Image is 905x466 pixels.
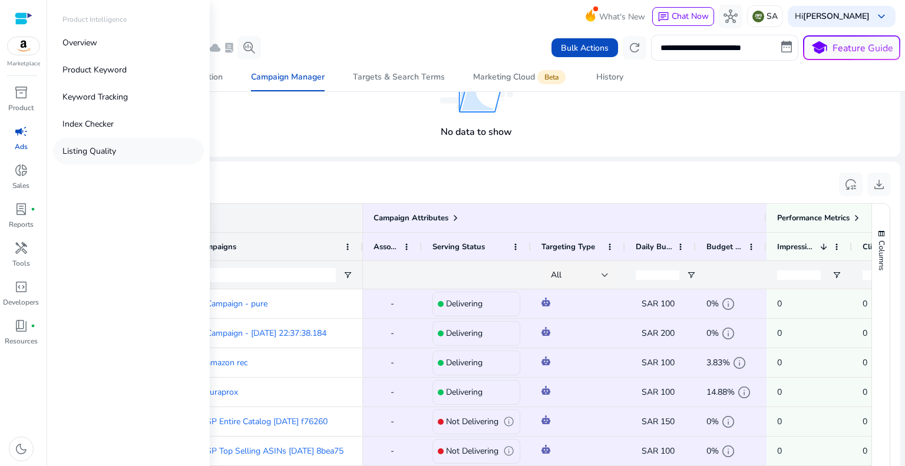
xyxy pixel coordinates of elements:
span: 14.88% [706,380,735,404]
b: [PERSON_NAME] [803,11,870,22]
div: Targets & Search Terms [353,73,445,81]
span: lab_profile [223,42,235,54]
span: reset_settings [844,177,858,191]
p: 0 [777,292,841,316]
span: cloud [209,42,221,54]
span: Bulk Actions [561,42,609,54]
button: Open Filter Menu [686,270,696,280]
mat-icon: edit [682,354,698,372]
span: refresh [627,41,642,55]
p: Delivering [446,351,483,375]
span: info [721,415,735,429]
img: sa.svg [752,11,764,22]
button: Open Filter Menu [832,270,841,280]
span: Campaign - pure [206,292,267,316]
span: Campaign Attributes [374,213,448,223]
mat-icon: edit [682,384,698,401]
span: Associated Rules [374,242,398,252]
span: info [721,297,735,311]
span: Campaign - [DATE] 22:37:38.184 [206,321,326,345]
div: - [374,409,411,434]
button: refresh [623,36,646,60]
span: SAR 100 [642,445,675,457]
span: code_blocks [14,280,28,294]
span: info [721,326,735,341]
p: Feature Guide [833,41,893,55]
div: - [374,321,411,345]
p: Tools [12,258,30,269]
span: keyboard_arrow_down [874,9,889,24]
p: Listing Quality [62,145,116,157]
span: info [503,416,514,427]
span: 0% [706,292,719,316]
span: SP Entire Catalog [DATE] f76260 [206,409,328,434]
p: Product Intelligence [62,14,127,25]
span: SAR 100 [642,357,675,368]
p: 0 [777,409,841,434]
button: hub [719,5,742,28]
p: Resources [5,336,38,346]
span: chat [658,11,669,23]
p: Ads [15,141,28,152]
img: amazon.svg [8,37,39,55]
p: Product Keyword [62,64,127,76]
p: Index Checker [62,118,114,130]
span: fiber_manual_record [31,323,35,328]
span: SAR 200 [642,328,675,339]
span: Performance Metrics [777,213,850,223]
button: reset_settings [839,173,863,196]
p: 0 [777,380,841,404]
span: Columns [876,240,887,270]
input: Campaigns Filter Input [197,268,336,282]
span: book_4 [14,319,28,333]
p: 0 [777,321,841,345]
span: donut_small [14,163,28,177]
div: - [374,292,411,316]
p: Not Delivering [446,439,498,463]
span: All [551,269,562,280]
p: Overview [62,37,97,49]
p: Keyword Tracking [62,91,128,103]
span: dark_mode [14,442,28,456]
mat-icon: edit [682,325,698,342]
p: Delivering [446,321,483,345]
div: Marketing Cloud [473,72,568,82]
span: amazon rec [206,351,247,375]
div: Campaign Manager [251,73,325,81]
mat-icon: edit [682,295,698,313]
mat-icon: edit [682,442,698,460]
div: - [374,380,411,404]
span: Serving Status [432,242,485,252]
span: handyman [14,241,28,255]
h4: No data to show [441,127,512,138]
button: Bulk Actions [551,38,618,57]
span: hub [724,9,738,24]
p: SA [767,6,778,27]
span: Campaigns [197,242,236,252]
button: search_insights [237,36,261,60]
p: 0 [777,439,841,463]
span: 0% [706,321,719,345]
span: Budget Used [706,242,743,252]
div: History [596,73,623,81]
span: Daily Budget [636,242,672,252]
button: Open Filter Menu [343,270,352,280]
p: Delivering [446,380,483,404]
span: Chat Now [672,11,709,22]
span: curaprox [206,380,238,404]
button: schoolFeature Guide [803,35,900,60]
span: campaign [14,124,28,138]
span: info [732,356,747,370]
span: Beta [537,70,566,84]
span: What's New [599,6,645,27]
span: 0% [706,409,719,434]
p: Delivering [446,292,483,316]
p: Product [8,103,34,113]
p: 0 [777,351,841,375]
span: 3.83% [706,351,730,375]
span: Targeting Type [541,242,595,252]
span: fiber_manual_record [31,207,35,211]
span: info [737,385,751,399]
p: Sales [12,180,29,191]
span: SAR 100 [642,298,675,309]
